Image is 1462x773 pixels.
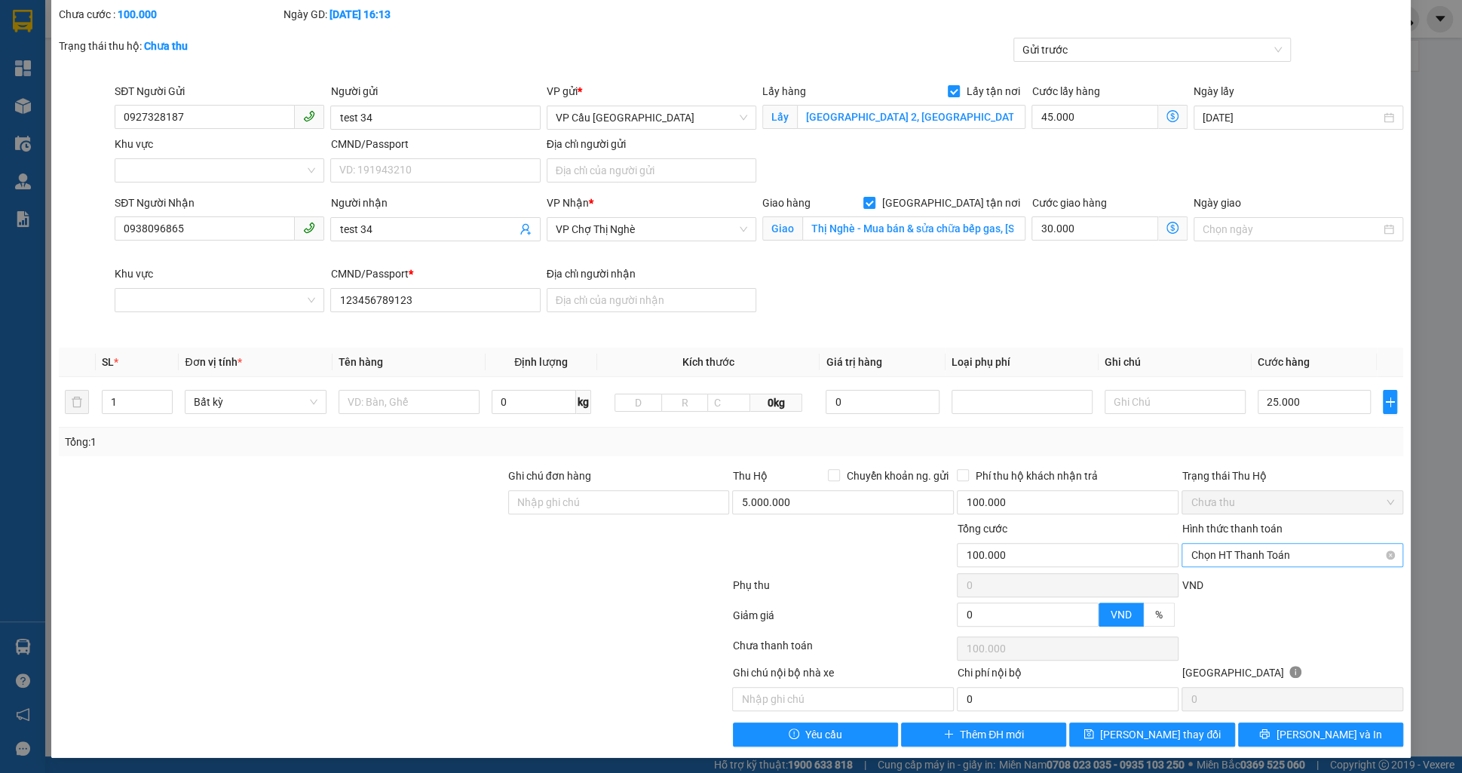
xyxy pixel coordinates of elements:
[1194,197,1241,209] label: Ngày giao
[797,105,1026,129] input: Lấy tận nơi
[1083,729,1094,741] span: save
[547,288,756,312] input: Địa chỉ của người nhận
[556,218,747,241] span: VP Chợ Thị Nghè
[957,664,1178,687] div: Chi phí nội bộ
[1203,109,1381,126] input: Ngày lấy
[1022,38,1282,61] span: Gửi trước
[547,158,756,183] input: Địa chỉ của người gửi
[1182,468,1403,484] div: Trạng thái Thu Hộ
[508,490,730,514] input: Ghi chú đơn hàng
[115,136,324,152] div: Khu vực
[1276,726,1381,743] span: [PERSON_NAME] và In
[762,85,806,97] span: Lấy hàng
[329,8,391,20] b: [DATE] 16:13
[1182,523,1282,535] label: Hình thức thanh toán
[960,726,1024,743] span: Thêm ĐH mới
[547,197,589,209] span: VP Nhận
[1259,729,1270,741] span: printer
[118,8,157,20] b: 100.000
[875,195,1025,211] span: [GEOGRAPHIC_DATA] tận nơi
[330,195,540,211] div: Người nhận
[1105,390,1246,414] input: Ghi Chú
[115,265,324,282] div: Khu vực
[303,110,315,122] span: phone
[303,222,315,234] span: phone
[969,468,1103,484] span: Phí thu hộ khách nhận trả
[330,265,540,282] div: CMND/Passport
[547,83,756,100] div: VP gửi
[115,195,324,211] div: SĐT Người Nhận
[547,265,756,282] div: Địa chỉ người nhận
[957,523,1007,535] span: Tổng cước
[65,434,565,450] div: Tổng: 1
[514,356,568,368] span: Định lượng
[1386,551,1395,560] span: close-circle
[732,664,954,687] div: Ghi chú nội bộ nhà xe
[707,394,750,412] input: C
[547,136,756,152] div: Địa chỉ người gửi
[1069,722,1234,747] button: save[PERSON_NAME] thay đổi
[1031,105,1158,129] input: Cước lấy hàng
[1203,221,1381,238] input: Ngày giao
[1099,348,1252,377] th: Ghi chú
[1031,85,1099,97] label: Cước lấy hàng
[731,637,955,664] div: Chưa thanh toán
[330,136,540,152] div: CMND/Passport
[1031,197,1106,209] label: Cước giao hàng
[115,83,324,100] div: SĐT Người Gửi
[682,356,734,368] span: Kích thước
[615,394,662,412] input: D
[1182,664,1403,687] div: [GEOGRAPHIC_DATA]
[194,391,317,413] span: Bất kỳ
[520,223,532,235] span: user-add
[1031,216,1158,241] input: Cước giao hàng
[943,729,954,741] span: plus
[339,356,383,368] span: Tên hàng
[840,468,954,484] span: Chuyển khoản ng. gửi
[1111,609,1132,621] span: VND
[901,722,1066,747] button: plusThêm ĐH mới
[789,729,799,741] span: exclamation-circle
[1289,666,1301,678] span: info-circle
[102,356,114,368] span: SL
[144,40,188,52] b: Chưa thu
[762,216,802,241] span: Giao
[508,470,591,482] label: Ghi chú đơn hàng
[750,394,802,412] span: 0kg
[1182,579,1203,591] span: VND
[185,356,241,368] span: Đơn vị tính
[1166,110,1178,122] span: dollar-circle
[1155,609,1163,621] span: %
[731,607,955,633] div: Giảm giá
[1384,396,1396,408] span: plus
[330,83,540,100] div: Người gửi
[1191,491,1394,514] span: Chưa thu
[1194,85,1234,97] label: Ngày lấy
[556,106,747,129] span: VP Cầu Sài Gòn
[1191,544,1394,566] span: Chọn HT Thanh Toán
[946,348,1099,377] th: Loại phụ phí
[1100,726,1221,743] span: [PERSON_NAME] thay đổi
[762,197,811,209] span: Giao hàng
[1238,722,1403,747] button: printer[PERSON_NAME] và In
[576,390,591,414] span: kg
[802,216,1026,241] input: Giao tận nơi
[732,470,767,482] span: Thu Hộ
[805,726,842,743] span: Yêu cầu
[65,390,89,414] button: delete
[59,6,280,23] div: Chưa cước :
[732,687,954,711] input: Nhập ghi chú
[59,38,336,54] div: Trạng thái thu hộ:
[733,722,898,747] button: exclamation-circleYêu cầu
[762,105,797,129] span: Lấy
[284,6,505,23] div: Ngày GD:
[1258,356,1310,368] span: Cước hàng
[339,390,480,414] input: VD: Bàn, Ghế
[826,356,881,368] span: Giá trị hàng
[731,577,955,603] div: Phụ thu
[1383,390,1397,414] button: plus
[960,83,1025,100] span: Lấy tận nơi
[661,394,709,412] input: R
[1166,222,1178,234] span: dollar-circle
